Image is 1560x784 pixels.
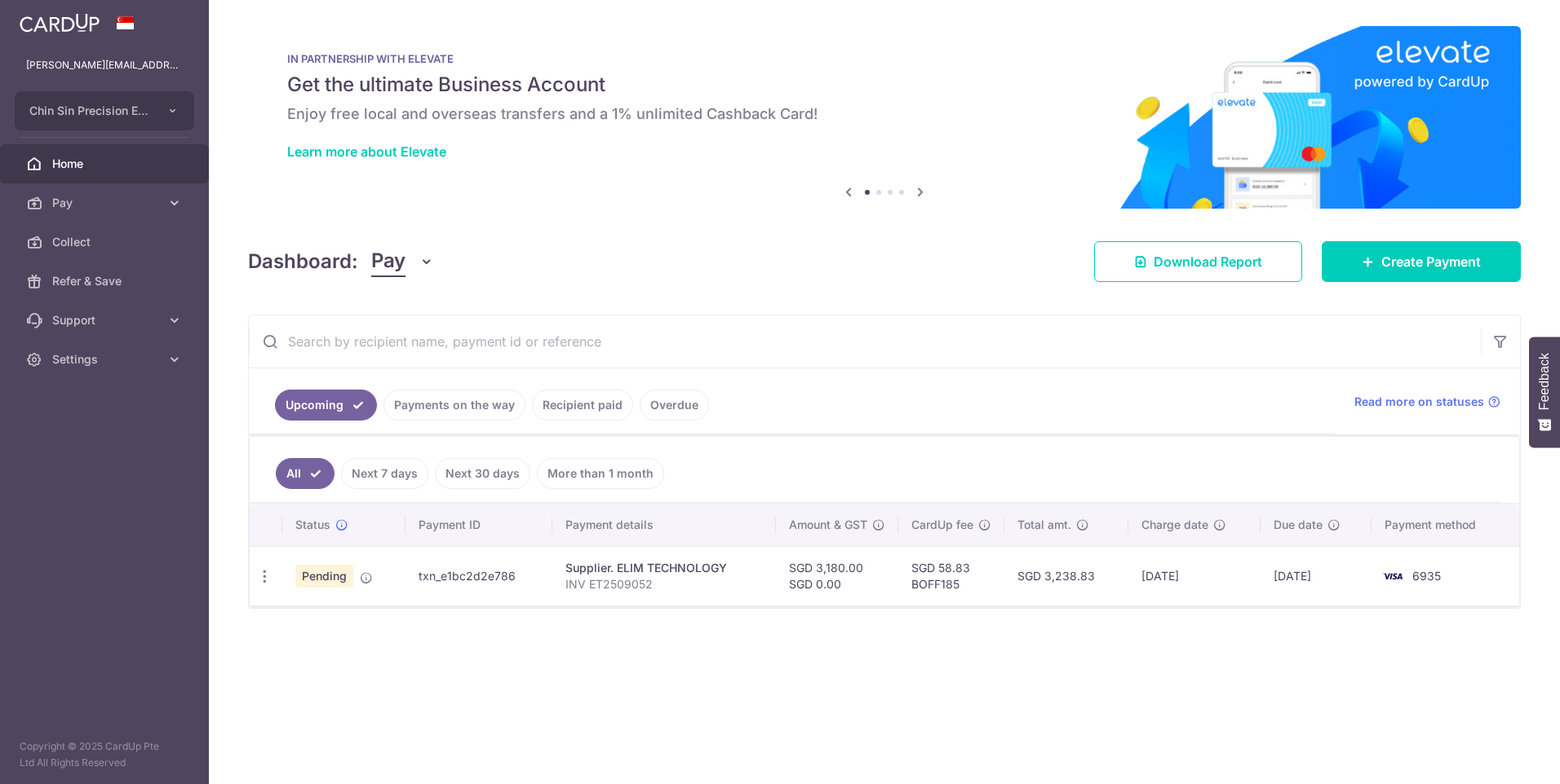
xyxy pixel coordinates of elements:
span: Feedback [1537,353,1552,410]
span: Home [52,156,160,172]
span: Chin Sin Precision Engineering Pte Ltd [29,103,150,119]
span: Refer & Save [52,273,160,289]
span: CardUp fee [911,517,973,533]
td: [DATE] [1128,546,1261,606]
th: Payment method [1372,504,1519,546]
td: SGD 3,238.83 [1004,546,1128,606]
span: Status [295,517,330,533]
span: Pay [371,246,406,277]
img: Renovation banner [248,26,1521,209]
h6: Enjoy free local and overseas transfers and a 1% unlimited Cashback Card! [287,104,1482,124]
input: Search by recipient name, payment id or reference [249,315,1481,368]
span: Settings [52,351,160,368]
td: [DATE] [1261,546,1372,606]
a: More than 1 month [537,458,664,489]
span: Pending [295,565,353,588]
td: SGD 58.83 BOFF185 [898,546,1004,606]
a: Next 30 days [435,458,530,489]
p: IN PARTNERSHIP WITH ELEVATE [287,52,1482,65]
a: Next 7 days [341,458,428,489]
span: Create Payment [1381,252,1481,271]
h4: Dashboard: [248,247,358,276]
a: Create Payment [1322,241,1521,282]
button: Pay [371,246,434,277]
span: Amount & GST [789,517,867,533]
img: Bank Card [1376,566,1409,586]
span: Charge date [1141,517,1208,533]
a: Learn more about Elevate [287,143,446,160]
img: CardUp [20,13,100,33]
span: Pay [52,195,160,211]
p: INV ET2509052 [565,576,763,592]
h5: Get the ultimate Business Account [287,72,1482,98]
span: Due date [1274,517,1323,533]
span: Support [52,312,160,328]
button: Feedback - Show survey [1529,337,1560,447]
th: Payment ID [406,504,552,546]
td: txn_e1bc2d2e786 [406,546,552,606]
div: Supplier. ELIM TECHNOLOGY [565,560,763,576]
button: Chin Sin Precision Engineering Pte Ltd [15,91,194,130]
a: Upcoming [275,390,377,421]
span: Read more on statuses [1354,394,1484,410]
a: All [276,458,335,489]
a: Read more on statuses [1354,394,1500,410]
a: Payments on the way [383,390,525,421]
a: Overdue [640,390,709,421]
a: Recipient paid [532,390,633,421]
a: Download Report [1094,241,1302,282]
span: Download Report [1154,252,1262,271]
p: [PERSON_NAME][EMAIL_ADDRESS][DOMAIN_NAME] [26,57,183,73]
span: 6935 [1412,569,1441,583]
td: SGD 3,180.00 SGD 0.00 [776,546,898,606]
span: Total amt. [1017,517,1071,533]
span: Collect [52,234,160,250]
th: Payment details [552,504,776,546]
